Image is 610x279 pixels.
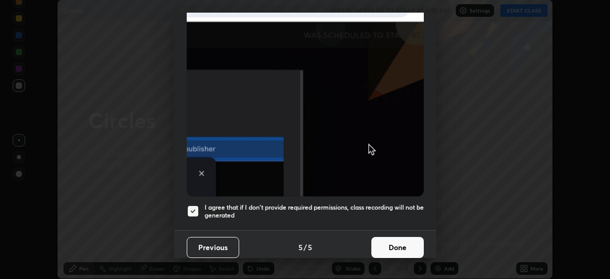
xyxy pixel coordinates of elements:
[371,237,424,258] button: Done
[205,203,424,220] h5: I agree that if I don't provide required permissions, class recording will not be generated
[308,242,312,253] h4: 5
[187,237,239,258] button: Previous
[304,242,307,253] h4: /
[298,242,303,253] h4: 5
